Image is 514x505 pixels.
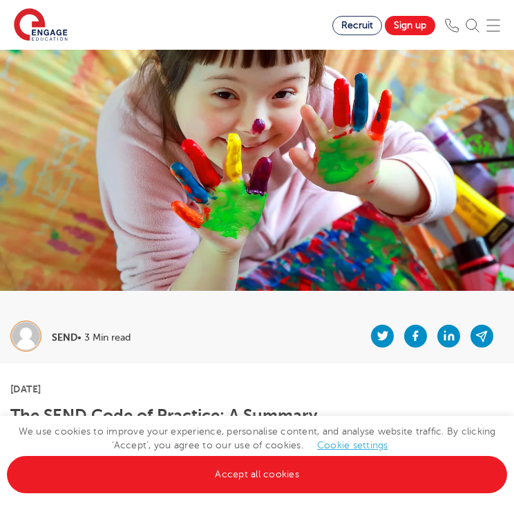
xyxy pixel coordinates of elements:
p: • 3 Min read [52,333,131,343]
b: SEND [52,332,77,343]
span: We use cookies to improve your experience, personalise content, and analyse website traffic. By c... [7,426,507,479]
a: Recruit [332,16,382,35]
p: [DATE] [10,384,504,394]
a: Accept all cookies [7,456,507,493]
a: Cookie settings [317,440,388,450]
a: Sign up [385,16,435,35]
span: Recruit [341,20,373,30]
img: Mobile Menu [486,19,500,32]
h1: The SEND Code of Practice: A Summary [10,406,504,424]
img: Search [466,19,479,32]
img: Engage Education [14,8,68,43]
img: Phone [445,19,459,32]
